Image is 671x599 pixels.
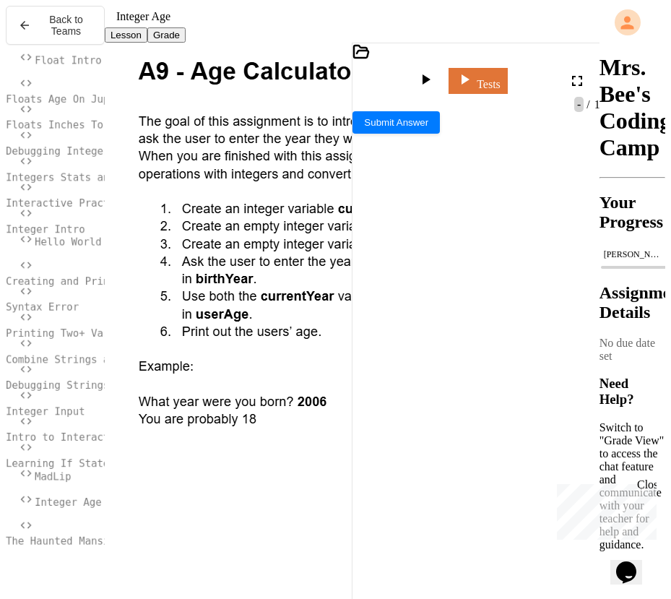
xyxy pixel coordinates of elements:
[592,98,600,111] span: 1
[599,193,665,232] h2: Your Progress
[6,379,121,391] span: Debugging Strings 2
[6,405,85,417] span: Integer Input
[35,496,102,508] span: Integer Age
[6,93,134,105] span: Floats Age On Jupiter
[35,54,102,66] span: Float Intro
[586,98,589,111] span: /
[105,27,147,43] button: Lesson
[574,97,584,112] span: -
[6,457,139,469] span: Learning If Statements
[599,421,665,551] p: Switch to "Grade View" to access the chat feature and communicate with your teacher for help and ...
[449,68,508,94] a: Tests
[35,470,72,482] span: MadLip
[6,145,116,157] span: Debugging Integers
[6,6,105,45] button: Back to Teams
[604,249,661,260] div: [PERSON_NAME]
[6,119,176,131] span: Floats Inches To Centimeters
[35,236,102,248] span: Hello World
[599,6,665,39] div: My Account
[352,111,440,134] button: Submit Answer
[599,376,665,408] h3: Need Help?
[551,478,657,540] iframe: chat widget
[6,171,170,183] span: Integers Stats and Leveling
[6,535,170,547] span: The Haunted Mansion Mystery
[610,541,657,585] iframe: chat widget
[6,275,243,287] span: Creating and Printing a String Variable
[6,301,79,313] span: Syntax Error
[6,431,182,443] span: Intro to Interactive Programs
[6,6,100,92] div: Chat with us now!Close
[6,353,176,365] span: Combine Strings and Literals
[40,14,92,37] span: Back to Teams
[599,283,665,322] h2: Assignment Details
[147,27,186,43] button: Grade
[6,327,146,339] span: Printing Two+ Variables
[599,337,665,363] div: No due date set
[599,54,665,161] h1: Mrs. Bee's Coding Camp
[6,197,219,209] span: Interactive Practice - Who Are You?
[116,10,170,22] span: Integer Age
[364,117,428,128] span: Submit Answer
[6,223,85,235] span: Integer Intro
